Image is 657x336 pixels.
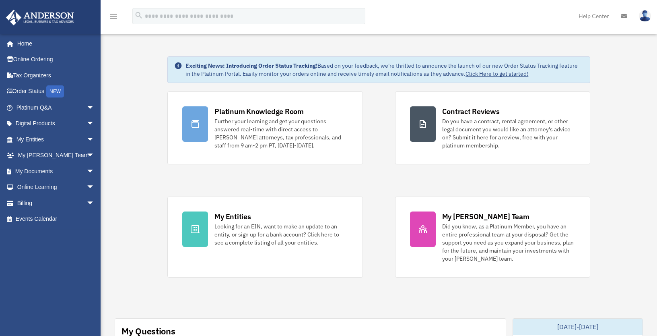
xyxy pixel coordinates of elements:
[87,147,103,164] span: arrow_drop_down
[109,14,118,21] a: menu
[6,83,107,100] a: Order StatusNEW
[214,117,348,149] div: Further your learning and get your questions answered real-time with direct access to [PERSON_NAM...
[465,70,528,77] a: Click Here to get started!
[6,147,107,164] a: My [PERSON_NAME] Teamarrow_drop_down
[167,91,362,164] a: Platinum Knowledge Room Further your learning and get your questions answered real-time with dire...
[442,117,575,149] div: Do you have a contract, rental agreement, or other legal document you would like an attorney's ad...
[87,195,103,212] span: arrow_drop_down
[185,62,317,69] strong: Exciting News: Introducing Order Status Tracking!
[6,52,107,68] a: Online Ordering
[6,131,107,147] a: My Entitiesarrow_drop_down
[442,212,529,222] div: My [PERSON_NAME] Team
[214,212,251,222] div: My Entities
[185,62,583,78] div: Based on your feedback, we're thrilled to announce the launch of our new Order Status Tracking fe...
[6,35,103,52] a: Home
[134,11,143,20] i: search
[4,10,76,25] img: Anderson Advisors Platinum Portal
[6,100,107,116] a: Platinum Q&Aarrow_drop_down
[87,131,103,148] span: arrow_drop_down
[87,163,103,180] span: arrow_drop_down
[87,179,103,196] span: arrow_drop_down
[6,116,107,132] a: Digital Productsarrow_drop_down
[87,100,103,116] span: arrow_drop_down
[214,222,348,247] div: Looking for an EIN, want to make an update to an entity, or sign up for a bank account? Click her...
[639,10,651,22] img: User Pic
[6,67,107,83] a: Tax Organizers
[6,163,107,179] a: My Documentsarrow_drop_down
[6,179,107,195] a: Online Learningarrow_drop_down
[87,116,103,132] span: arrow_drop_down
[167,197,362,278] a: My Entities Looking for an EIN, want to make an update to an entity, or sign up for a bank accoun...
[6,195,107,211] a: Billingarrow_drop_down
[109,11,118,21] i: menu
[395,91,590,164] a: Contract Reviews Do you have a contract, rental agreement, or other legal document you would like...
[395,197,590,278] a: My [PERSON_NAME] Team Did you know, as a Platinum Member, you have an entire professional team at...
[513,319,643,335] div: [DATE]-[DATE]
[6,211,107,227] a: Events Calendar
[46,85,64,97] div: NEW
[214,106,304,116] div: Platinum Knowledge Room
[442,106,500,116] div: Contract Reviews
[442,222,575,263] div: Did you know, as a Platinum Member, you have an entire professional team at your disposal? Get th...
